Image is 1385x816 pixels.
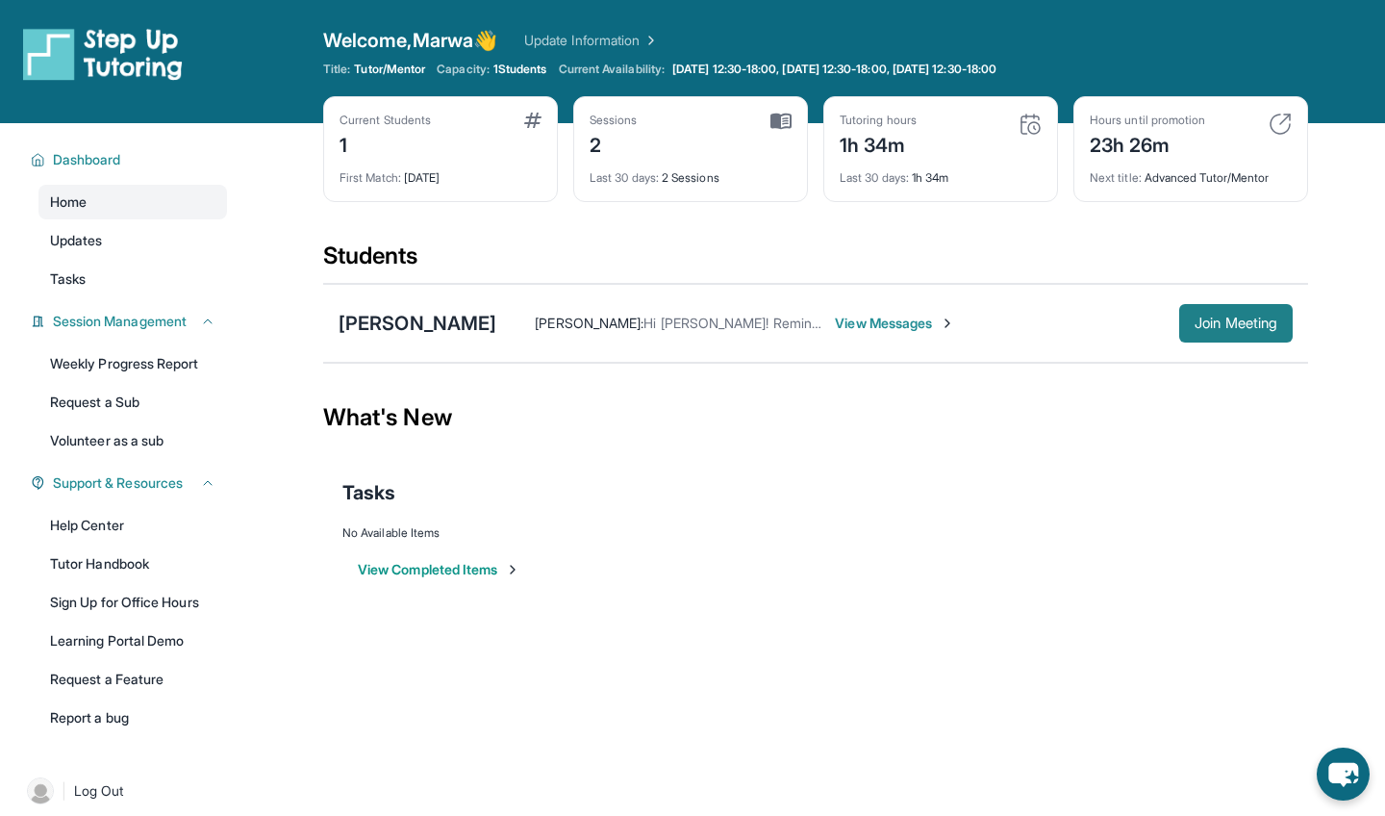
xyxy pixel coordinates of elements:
div: 1h 34m [840,159,1042,186]
img: card [1269,113,1292,136]
a: Update Information [524,31,659,50]
span: Capacity: [437,62,490,77]
span: Support & Resources [53,473,183,493]
img: Chevron Right [640,31,659,50]
div: [PERSON_NAME] [339,310,496,337]
img: Chevron-Right [940,316,955,331]
a: Request a Sub [38,385,227,420]
div: 2 Sessions [590,159,792,186]
span: | [62,779,66,803]
span: Tasks [50,269,86,289]
img: card [524,113,541,128]
span: View Messages [835,314,955,333]
a: Home [38,185,227,219]
div: Tutoring hours [840,113,917,128]
span: Title: [323,62,350,77]
a: Learning Portal Demo [38,624,227,658]
span: Tasks [342,479,395,506]
span: Dashboard [53,150,121,169]
div: 1h 34m [840,128,917,159]
div: 2 [590,128,638,159]
span: Tutor/Mentor [354,62,425,77]
a: Tasks [38,262,227,296]
span: 1 Students [493,62,547,77]
span: [DATE] 12:30-18:00, [DATE] 12:30-18:00, [DATE] 12:30-18:00 [672,62,996,77]
span: Session Management [53,312,187,331]
a: Sign Up for Office Hours [38,585,227,620]
button: Join Meeting [1179,304,1293,343]
span: Home [50,192,87,212]
span: Log Out [74,781,124,801]
img: card [1019,113,1042,136]
span: Last 30 days : [590,170,659,185]
a: Report a bug [38,701,227,735]
div: 1 [340,128,431,159]
span: Join Meeting [1195,318,1277,329]
button: Support & Resources [45,473,215,493]
span: Updates [50,231,103,250]
span: Current Availability: [559,62,665,77]
img: user-img [27,778,54,804]
a: Volunteer as a sub [38,423,227,458]
div: 23h 26m [1090,128,1205,159]
span: [PERSON_NAME] : [535,315,643,331]
a: |Log Out [19,770,227,812]
button: chat-button [1317,748,1370,801]
span: Welcome, Marwa 👋 [323,27,497,54]
img: card [770,113,792,130]
div: Advanced Tutor/Mentor [1090,159,1292,186]
div: Students [323,241,1308,283]
span: Hi [PERSON_NAME]! Reminder, i'll see [PERSON_NAME] at 5:00pm! [643,315,1055,331]
a: Request a Feature [38,662,227,697]
div: Sessions [590,113,638,128]
a: Weekly Progress Report [38,346,227,381]
button: View Completed Items [358,560,520,579]
a: Updates [38,223,227,258]
a: Help Center [38,508,227,543]
div: Hours until promotion [1090,113,1205,128]
button: Dashboard [45,150,215,169]
div: What's New [323,375,1308,460]
button: Session Management [45,312,215,331]
span: Last 30 days : [840,170,909,185]
div: Current Students [340,113,431,128]
div: [DATE] [340,159,541,186]
a: Tutor Handbook [38,547,227,581]
span: Next title : [1090,170,1142,185]
div: No Available Items [342,525,1289,541]
img: logo [23,27,183,81]
a: [DATE] 12:30-18:00, [DATE] 12:30-18:00, [DATE] 12:30-18:00 [668,62,1000,77]
span: First Match : [340,170,401,185]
